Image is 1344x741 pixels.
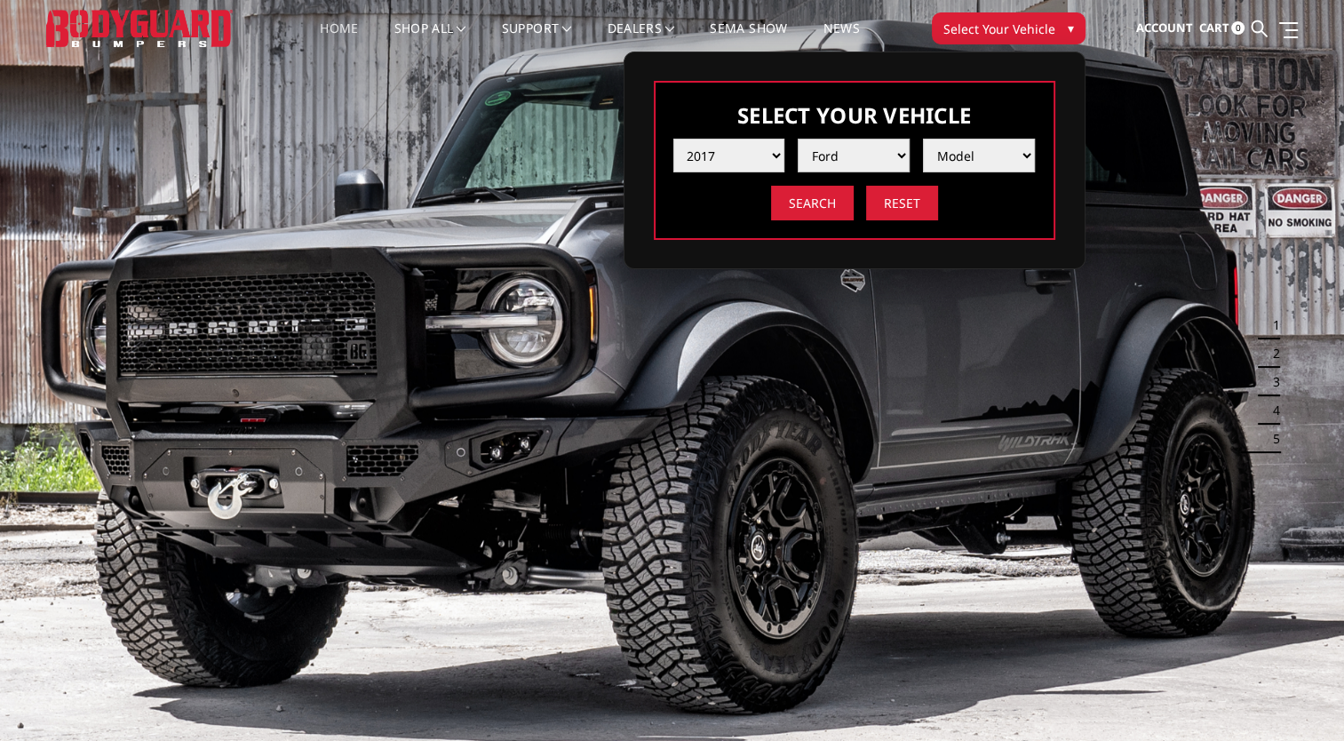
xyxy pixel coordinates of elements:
[608,22,675,57] a: Dealers
[1262,311,1280,339] button: 1 of 5
[771,186,854,220] input: Search
[1262,396,1280,425] button: 4 of 5
[1262,339,1280,368] button: 2 of 5
[710,22,787,57] a: SEMA Show
[1262,425,1280,453] button: 5 of 5
[943,20,1055,38] span: Select Your Vehicle
[1198,4,1245,52] a: Cart 0
[1198,20,1229,36] span: Cart
[502,22,572,57] a: Support
[1262,368,1280,396] button: 3 of 5
[394,22,466,57] a: shop all
[673,100,1036,130] h3: Select Your Vehicle
[823,22,859,57] a: News
[1255,656,1344,741] iframe: Chat Widget
[1135,20,1192,36] span: Account
[320,22,358,57] a: Home
[1135,4,1192,52] a: Account
[1068,19,1074,37] span: ▾
[866,186,938,220] input: Reset
[46,10,233,46] img: BODYGUARD BUMPERS
[1231,21,1245,35] span: 0
[932,12,1086,44] button: Select Your Vehicle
